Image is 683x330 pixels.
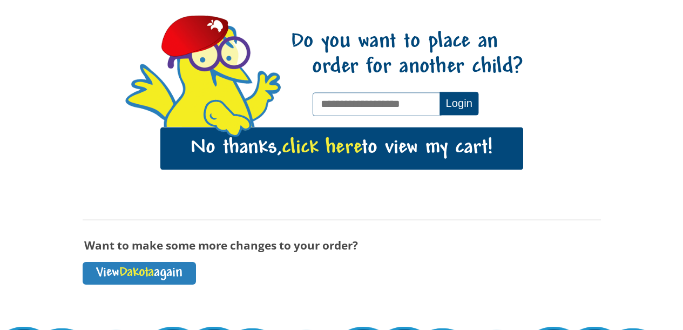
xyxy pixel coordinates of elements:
span: order for another child? [291,55,523,80]
span: Dakota [119,266,154,280]
h3: Want to make some more changes to your order? [83,239,601,251]
h1: Do you want to place an [290,30,523,80]
a: ViewDakotaagain [83,262,196,285]
button: Login [439,92,478,115]
img: hello [199,97,255,139]
span: click here [282,137,362,159]
a: No thanks,click hereto view my cart! [160,127,523,170]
